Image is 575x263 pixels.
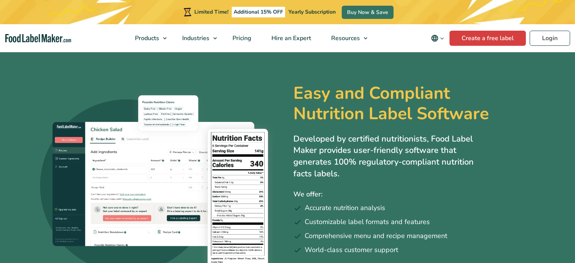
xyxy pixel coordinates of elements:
span: World-class customer support [305,245,398,255]
a: Login [530,31,570,46]
a: Hire an Expert [262,24,319,52]
button: Change language [426,31,449,46]
a: Food Label Maker homepage [5,34,71,43]
h1: Easy and Compliant Nutrition Label Software [293,83,518,124]
a: Pricing [223,24,260,52]
span: Limited Time! [194,8,228,16]
span: Comprehensive menu and recipe management [305,231,447,241]
span: Industries [180,34,210,42]
a: Create a free label [449,31,526,46]
a: Industries [172,24,221,52]
a: Buy Now & Save [342,6,394,19]
span: Pricing [230,34,252,42]
a: Resources [321,24,371,52]
span: Products [133,34,160,42]
span: Yearly Subscription [288,8,336,16]
span: Additional 15% OFF [232,7,285,17]
p: We offer: [293,189,535,200]
span: Resources [329,34,361,42]
span: Hire an Expert [269,34,312,42]
span: Accurate nutrition analysis [305,203,385,213]
a: Products [125,24,170,52]
p: Developed by certified nutritionists, Food Label Maker provides user-friendly software that gener... [293,133,490,180]
span: Customizable label formats and features [305,217,430,227]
